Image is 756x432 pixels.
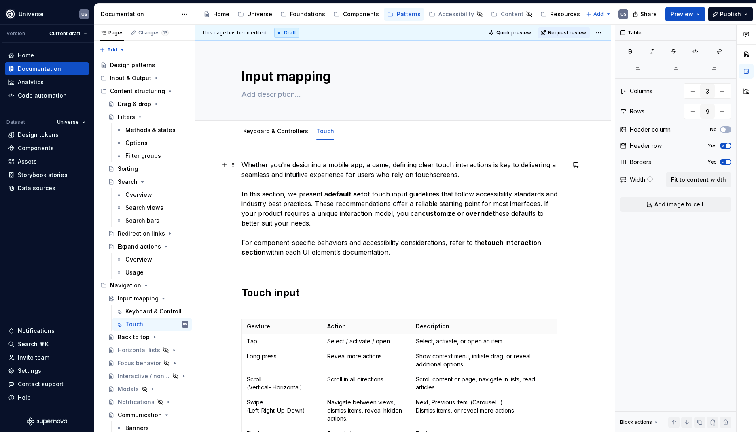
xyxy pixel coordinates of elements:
[708,7,753,21] button: Publish
[118,359,161,367] div: Focus behavior
[118,178,138,186] div: Search
[18,327,55,335] div: Notifications
[125,255,152,264] div: Overview
[105,344,192,357] a: Horizontal lists
[384,8,424,21] a: Patterns
[496,30,531,36] span: Quick preview
[550,10,580,18] div: Resources
[125,191,152,199] div: Overview
[49,30,80,37] span: Current draft
[316,128,334,134] a: Touch
[630,176,645,184] div: Width
[2,5,92,23] button: UniverseUS
[6,119,25,126] div: Dataset
[125,424,149,432] div: Banners
[105,409,192,421] a: Communication
[125,217,159,225] div: Search bars
[110,281,141,289] div: Navigation
[118,100,151,108] div: Drag & drop
[5,351,89,364] a: Invite team
[720,10,741,18] span: Publish
[118,411,162,419] div: Communication
[107,47,117,53] span: Add
[416,322,552,330] p: Description
[327,337,406,345] p: Select / activate / open
[97,72,192,85] div: Input & Output
[620,197,731,212] button: Add image to cell
[97,279,192,292] div: Navigation
[105,357,192,370] a: Focus behavior
[501,10,523,18] div: Content
[5,142,89,155] a: Components
[240,122,311,139] div: Keyboard & Controllers
[18,340,49,348] div: Search ⌘K
[328,190,364,198] strong: default set
[97,59,192,72] a: Design patterns
[5,338,89,351] button: Search ⌘K
[620,11,627,17] div: US
[630,126,671,134] div: Header column
[213,10,229,18] div: Home
[5,155,89,168] a: Assets
[486,27,535,38] button: Quick preview
[593,11,604,17] span: Add
[18,380,64,388] div: Contact support
[18,65,61,73] div: Documentation
[18,353,49,362] div: Invite team
[105,227,192,240] a: Redirection links
[18,367,41,375] div: Settings
[327,322,406,330] p: Action
[438,10,474,18] div: Accessibility
[18,78,44,86] div: Analytics
[620,417,659,428] div: Block actions
[57,119,79,126] span: Universe
[327,352,406,360] p: Reveal more actions
[247,10,272,18] div: Universe
[18,157,37,166] div: Assets
[112,123,192,136] a: Methods & states
[630,158,651,166] div: Borders
[538,27,590,38] button: Request review
[138,30,169,36] div: Changes
[416,398,552,415] p: Next, Previous item. (Carousel ..) Dismiss items, or reveal more actions
[125,307,187,315] div: Keyboard & Controllers
[6,30,25,37] div: Version
[118,346,160,354] div: Horizontal lists
[110,61,155,69] div: Design patterns
[5,89,89,102] a: Code automation
[277,8,328,21] a: Foundations
[548,30,586,36] span: Request review
[327,398,406,423] p: Navigate between views, dismiss items, reveal hidden actions.
[105,396,192,409] a: Notifications
[5,364,89,377] a: Settings
[240,67,563,86] textarea: Input mapping
[200,8,233,21] a: Home
[110,87,165,95] div: Content structuring
[105,292,192,305] a: Input mapping
[112,201,192,214] a: Search views
[274,28,299,38] div: Draft
[183,320,187,328] div: US
[112,188,192,201] a: Overview
[125,204,163,212] div: Search views
[707,143,717,149] label: Yes
[105,175,192,188] a: Search
[671,176,726,184] span: Fit to content width
[112,318,192,331] a: TouchUS
[671,10,693,18] span: Preview
[416,352,552,368] p: Show context menu, initiate drag, or reveal additional options.
[112,305,192,318] a: Keyboard & Controllers
[710,126,717,133] label: No
[5,168,89,181] a: Storybook stories
[118,372,170,380] div: Interactive / non-interactive
[5,128,89,141] a: Design tokens
[330,8,382,21] a: Components
[53,117,89,128] button: Universe
[112,149,192,162] a: Filter groups
[5,324,89,337] button: Notifications
[5,62,89,75] a: Documentation
[241,286,565,312] h2: Touch input
[18,394,31,402] div: Help
[426,8,486,21] a: Accessibility
[105,98,192,111] a: Drag & drop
